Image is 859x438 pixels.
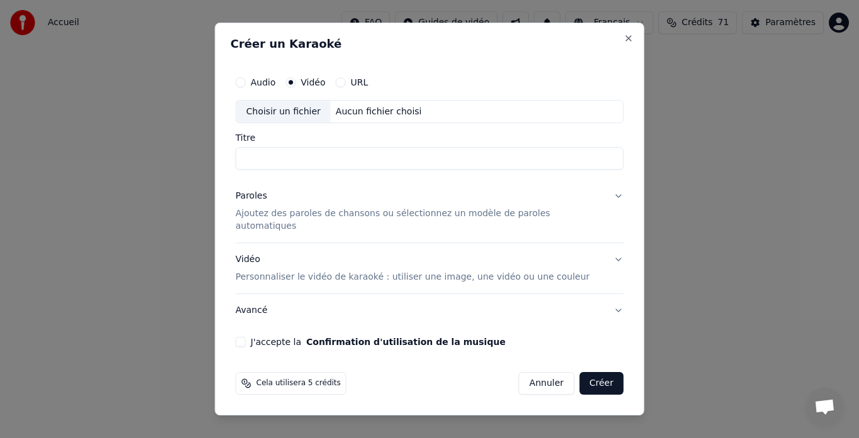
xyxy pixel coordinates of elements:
[236,271,590,283] p: Personnaliser le vidéo de karaoké : utiliser une image, une vidéo ou une couleur
[236,134,624,143] label: Titre
[236,180,624,243] button: ParolesAjoutez des paroles de chansons ou sélectionnez un modèle de paroles automatiques
[251,337,506,346] label: J'accepte la
[331,106,427,118] div: Aucun fichier choisi
[236,101,331,123] div: Choisir un fichier
[251,78,276,87] label: Audio
[306,337,506,346] button: J'accepte la
[236,190,267,203] div: Paroles
[231,38,629,50] h2: Créer un Karaoké
[236,208,604,233] p: Ajoutez des paroles de chansons ou sélectionnez un modèle de paroles automatiques
[351,78,369,87] label: URL
[301,78,325,87] label: Vidéo
[236,243,624,293] button: VidéoPersonnaliser le vidéo de karaoké : utiliser une image, une vidéo ou une couleur
[236,253,590,283] div: Vidéo
[236,294,624,327] button: Avancé
[257,378,341,388] span: Cela utilisera 5 crédits
[579,372,623,395] button: Créer
[519,372,574,395] button: Annuler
